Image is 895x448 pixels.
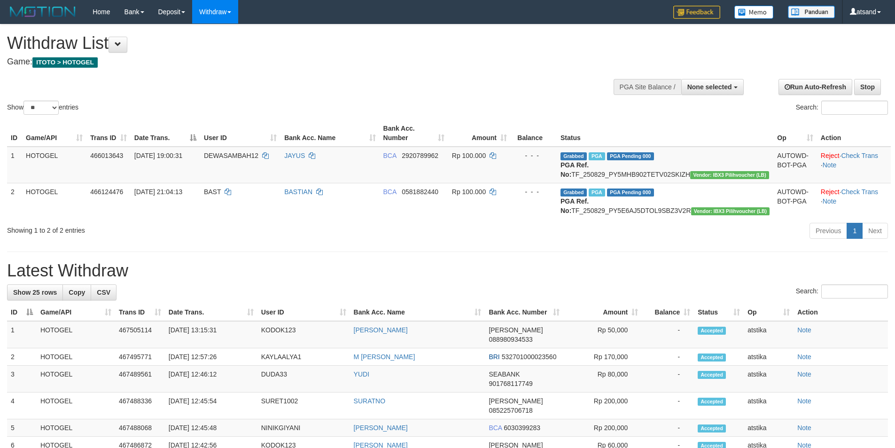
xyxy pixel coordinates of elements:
span: Marked by atsPUT [589,189,605,196]
th: Op: activate to sort column ascending [773,120,817,147]
a: Check Trans [841,188,878,196]
td: 2 [7,183,22,219]
td: TF_250829_PY5MHB902TETV02SKIZH [557,147,773,183]
td: - [642,366,694,393]
span: Grabbed [560,189,587,196]
label: Search: [796,101,888,115]
a: Note [823,197,837,205]
span: Grabbed [560,152,587,160]
a: Stop [854,79,881,95]
span: [PERSON_NAME] [489,397,543,405]
a: YUDI [354,370,369,378]
th: ID [7,120,22,147]
a: Reject [821,188,840,196]
td: HOTOGEL [37,419,115,437]
select: Showentries [23,101,59,115]
th: Status [557,120,773,147]
span: Vendor URL: https://dashboard.q2checkout.com/secure [690,171,769,179]
img: Feedback.jpg [673,6,720,19]
a: M [PERSON_NAME] [354,353,415,361]
a: Next [862,223,888,239]
a: Reject [821,152,840,159]
th: Action [817,120,891,147]
span: Copy 6030399283 to clipboard [504,424,540,432]
span: Accepted [698,398,726,406]
th: User ID: activate to sort column ascending [200,120,280,147]
span: Accepted [698,327,726,335]
span: CSV [97,289,110,296]
th: Game/API: activate to sort column ascending [22,120,86,147]
td: atstika [744,419,794,437]
td: DUDA33 [257,366,350,393]
span: [PERSON_NAME] [489,326,543,334]
span: BCA [383,188,397,196]
span: Rp 100.000 [452,188,486,196]
td: KODOK123 [257,321,350,348]
a: Show 25 rows [7,284,63,300]
td: 467505114 [115,321,165,348]
h4: Game: [7,57,587,67]
div: - - - [514,151,553,160]
span: Copy 901768117749 to clipboard [489,380,532,387]
span: Copy [69,289,85,296]
td: 467488336 [115,393,165,419]
h1: Withdraw List [7,34,587,53]
th: Date Trans.: activate to sort column descending [131,120,200,147]
td: [DATE] 12:45:54 [165,393,257,419]
td: HOTOGEL [37,366,115,393]
a: Note [797,424,811,432]
td: Rp 200,000 [563,419,642,437]
span: [DATE] 19:00:31 [134,152,182,159]
td: 467489561 [115,366,165,393]
th: Bank Acc. Number: activate to sort column ascending [380,120,448,147]
label: Show entries [7,101,78,115]
a: CSV [91,284,117,300]
span: Show 25 rows [13,289,57,296]
td: 467488068 [115,419,165,437]
a: Note [797,370,811,378]
a: 1 [847,223,863,239]
span: Vendor URL: https://dashboard.q2checkout.com/secure [691,207,770,215]
a: Previous [809,223,847,239]
td: [DATE] 12:46:12 [165,366,257,393]
span: Accepted [698,371,726,379]
th: Amount: activate to sort column ascending [563,304,642,321]
span: Copy 0581882440 to clipboard [402,188,438,196]
span: PGA Pending [607,189,654,196]
span: Marked by atsarsy [589,152,605,160]
td: 1 [7,321,37,348]
span: BAST [204,188,221,196]
td: 467495771 [115,348,165,366]
td: Rp 170,000 [563,348,642,366]
th: Bank Acc. Number: activate to sort column ascending [485,304,563,321]
div: - - - [514,187,553,196]
a: BASTIAN [284,188,312,196]
a: Note [797,326,811,334]
img: MOTION_logo.png [7,5,78,19]
td: Rp 200,000 [563,393,642,419]
span: DEWASAMBAH12 [204,152,258,159]
div: PGA Site Balance / [614,79,681,95]
td: HOTOGEL [37,348,115,366]
td: KAYLAALYA1 [257,348,350,366]
span: Copy 088980934533 to clipboard [489,336,532,343]
td: - [642,321,694,348]
th: Bank Acc. Name: activate to sort column ascending [350,304,485,321]
td: · · [817,147,891,183]
td: Rp 50,000 [563,321,642,348]
td: HOTOGEL [37,321,115,348]
td: AUTOWD-BOT-PGA [773,147,817,183]
a: Check Trans [841,152,878,159]
td: [DATE] 12:45:48 [165,419,257,437]
th: Status: activate to sort column ascending [694,304,744,321]
td: HOTOGEL [22,183,86,219]
td: atstika [744,348,794,366]
span: SEABANK [489,370,520,378]
button: None selected [681,79,744,95]
a: Note [797,397,811,405]
td: 3 [7,366,37,393]
td: HOTOGEL [22,147,86,183]
th: Balance [511,120,557,147]
th: Action [794,304,888,321]
span: BCA [383,152,397,159]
